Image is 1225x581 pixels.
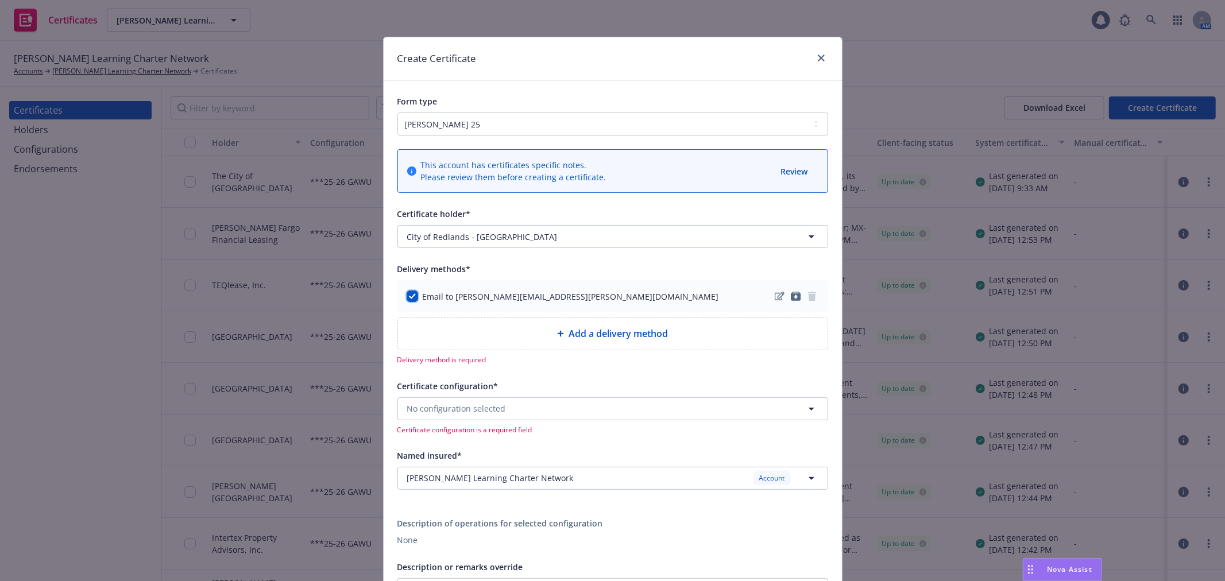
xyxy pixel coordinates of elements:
[397,317,828,350] div: Add a delivery method
[397,425,828,435] span: Certificate configuration is a required field
[781,166,808,177] span: Review
[780,164,809,179] button: Review
[397,355,828,365] span: Delivery method is required
[397,51,477,66] h1: Create Certificate
[569,327,668,340] span: Add a delivery method
[397,381,498,392] span: Certificate configuration*
[1047,564,1092,574] span: Nova Assist
[397,467,828,490] button: [PERSON_NAME] Learning Charter NetworkAccount
[397,450,462,461] span: Named insured*
[421,171,606,183] div: Please review them before creating a certificate.
[397,264,471,274] span: Delivery methods*
[397,225,828,248] button: City of Redlands - [GEOGRAPHIC_DATA]
[407,231,558,243] span: City of Redlands - [GEOGRAPHIC_DATA]
[407,402,506,415] span: No configuration selected
[805,289,819,303] span: remove
[397,561,523,572] span: Description or remarks override
[1023,558,1102,581] button: Nova Assist
[397,208,471,219] span: Certificate holder*
[423,290,719,303] div: Email to [PERSON_NAME][EMAIL_ADDRESS][PERSON_NAME][DOMAIN_NAME]
[407,472,574,484] span: [PERSON_NAME] Learning Charter Network
[397,517,828,529] div: Description of operations for selected configuration
[789,289,803,303] a: archive
[421,159,606,171] div: This account has certificates specific notes.
[773,289,787,303] a: edit
[814,51,828,65] a: close
[753,471,791,485] div: Account
[397,397,828,420] button: No configuration selected
[397,96,438,107] span: Form type
[397,534,828,546] div: None
[1023,559,1038,580] div: Drag to move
